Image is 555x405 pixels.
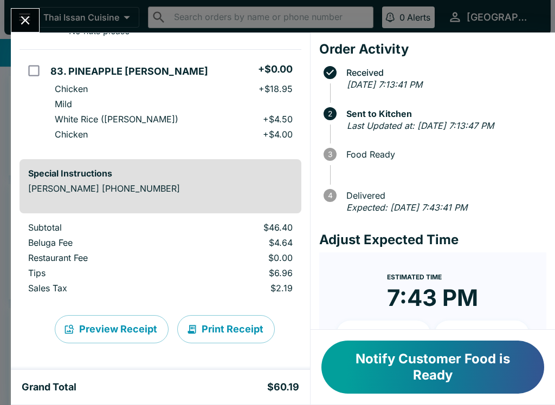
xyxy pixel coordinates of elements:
[337,321,431,348] button: + 10
[387,273,442,281] span: Estimated Time
[55,83,88,94] p: Chicken
[28,183,293,194] p: [PERSON_NAME] [PHONE_NUMBER]
[319,232,546,248] h4: Adjust Expected Time
[28,222,170,233] p: Subtotal
[263,129,293,140] p: + $4.00
[55,129,88,140] p: Chicken
[267,381,299,394] h5: $60.19
[177,315,275,343] button: Print Receipt
[11,9,39,32] button: Close
[327,191,332,200] text: 4
[341,149,546,159] span: Food Ready
[55,114,178,125] p: White Rice ([PERSON_NAME])
[28,283,170,293] p: Sales Tax
[28,267,170,278] p: Tips
[346,202,467,213] em: Expected: [DATE] 7:43:41 PM
[187,237,293,248] p: $4.64
[20,222,301,298] table: orders table
[187,222,293,233] p: $46.40
[263,114,293,125] p: + $4.50
[187,267,293,278] p: $6.96
[258,63,293,76] h5: + $0.00
[55,315,169,343] button: Preview Receipt
[319,41,546,57] h4: Order Activity
[187,283,293,293] p: $2.19
[187,252,293,263] p: $0.00
[55,99,72,109] p: Mild
[50,65,208,78] h5: 83. PINEAPPLE [PERSON_NAME]
[341,191,546,200] span: Delivered
[28,237,170,248] p: Beluga Fee
[341,109,546,119] span: Sent to Kitchen
[22,381,76,394] h5: Grand Total
[347,120,494,131] em: Last Updated at: [DATE] 7:13:47 PM
[341,68,546,77] span: Received
[435,321,529,348] button: + 20
[347,79,422,90] em: [DATE] 7:13:41 PM
[387,284,478,312] time: 7:43 PM
[28,252,170,263] p: Restaurant Fee
[328,109,332,118] text: 2
[321,341,544,394] button: Notify Customer Food is Ready
[328,150,332,159] text: 3
[259,83,293,94] p: + $18.95
[28,168,293,179] h6: Special Instructions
